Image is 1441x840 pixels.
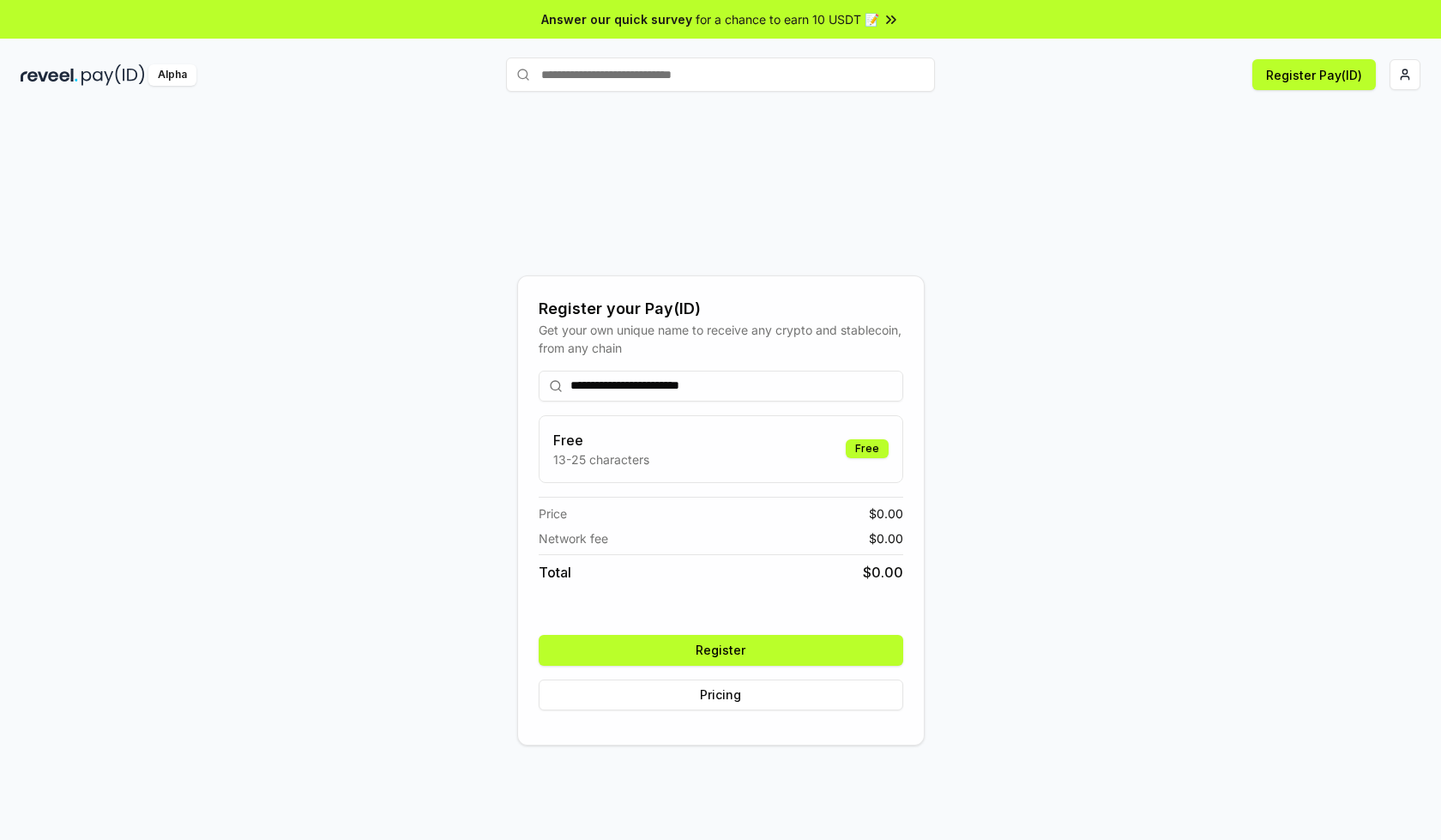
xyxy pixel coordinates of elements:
span: Network fee [539,529,608,547]
img: reveel_dark [21,64,78,86]
span: Total [539,562,571,583]
span: for a chance to earn 10 USDT 📝 [696,10,879,28]
div: Free [846,439,889,458]
button: Register Pay(ID) [1252,59,1376,90]
p: 13-25 characters [553,450,649,468]
button: Pricing [539,680,903,710]
span: Price [539,505,567,523]
img: pay_id [81,64,145,86]
div: Register your Pay(ID) [539,297,903,321]
span: Answer our quick survey [541,10,692,28]
div: Get your own unique name to receive any crypto and stablecoin, from any chain [539,321,903,357]
span: $ 0.00 [869,529,903,547]
div: Alpha [148,64,196,86]
button: Register [539,635,903,666]
span: $ 0.00 [863,562,903,583]
span: $ 0.00 [869,505,903,523]
h3: Free [553,430,649,450]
